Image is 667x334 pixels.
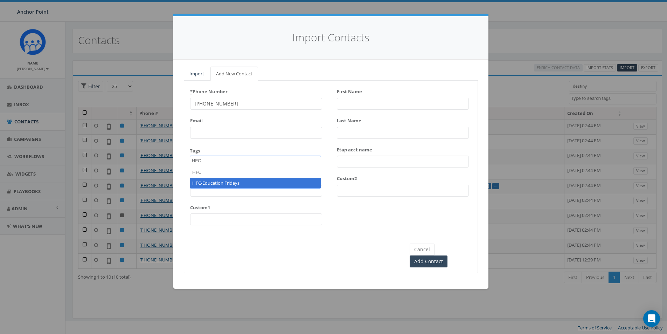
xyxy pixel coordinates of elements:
[190,148,200,154] label: Tags
[337,86,362,95] label: First Name
[190,98,322,110] input: +1 214-248-4342
[190,115,203,124] label: Email
[410,244,435,255] button: Cancel
[190,86,228,95] label: Phone Number
[190,178,321,189] li: HFC-Education Fridays
[410,255,447,267] input: Add Contact
[337,115,361,124] label: Last Name
[184,30,478,45] h4: Import Contacts
[643,310,660,327] div: Open Intercom Messenger
[190,88,193,95] abbr: required
[337,173,357,182] label: Custom2
[184,67,210,81] a: Import
[190,127,322,139] input: Enter a valid email address (e.g., example@domain.com)
[190,202,210,211] label: Custom1
[192,158,206,164] textarea: Search
[210,67,258,81] a: Add New Contact
[190,167,321,178] li: HFC
[337,144,372,153] label: Etap acct name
